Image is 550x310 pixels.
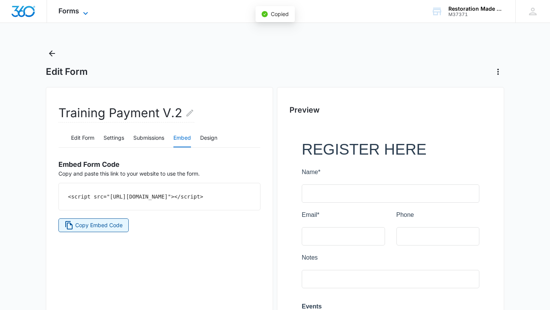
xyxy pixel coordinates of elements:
span: Copied [271,11,289,17]
span: Embed Form Code [58,160,120,168]
h1: Edit Form [46,66,88,77]
div: account id [448,12,504,17]
button: Actions [492,66,504,78]
span: Qty. [138,179,149,188]
h2: Preview [290,104,492,116]
span: check-circle [262,11,268,17]
span: Copy Embed Code [75,221,123,229]
iframe: reCAPTCHA [151,284,249,307]
button: Edit Form Name [185,104,194,122]
button: Design [200,129,217,147]
span: Forms [58,7,79,15]
button: Settings [104,129,124,147]
div: account name [448,6,504,12]
button: Edit Form [71,129,94,147]
button: Copy Embed Code [58,218,129,232]
button: Back [46,47,58,60]
button: Embed [173,129,191,147]
span: Phone [95,71,112,78]
h2: Training Payment V.2 [58,104,194,123]
iframe: Secure payment input frame [6,286,171,292]
p: Copy and paste this link to your website to use the form. [58,154,260,178]
code: <script src="[URL][DOMAIN_NAME]"></script> [68,194,203,200]
button: Submissions [133,129,164,147]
